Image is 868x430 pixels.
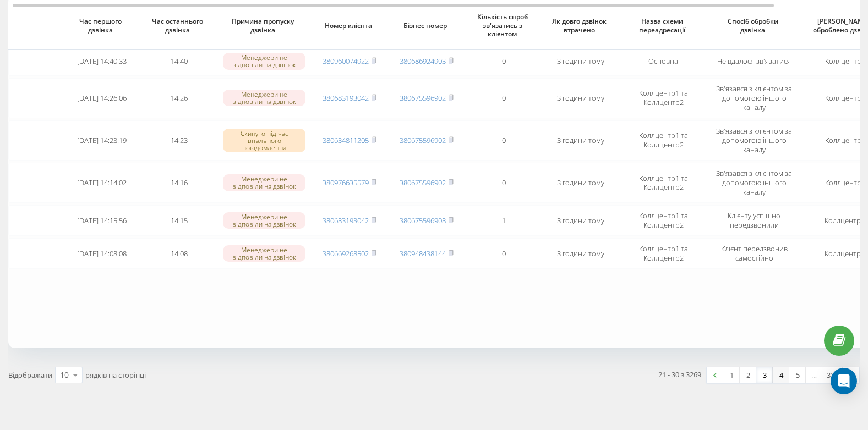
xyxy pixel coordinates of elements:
td: Коллцентр1 та Коллцентр2 [619,238,707,269]
a: 327 [822,367,843,383]
a: 380675596902 [400,93,446,103]
td: Клієнт передзвонив самостійно [707,238,801,269]
td: Коллцентр1 та Коллцентр2 [619,205,707,236]
span: Час останнього дзвінка [149,17,209,34]
td: 3 години тому [542,238,619,269]
td: Коллцентр1 та Коллцентр2 [619,120,707,161]
td: 3 години тому [542,47,619,76]
span: Зв'язався з клієнтом за допомогою іншого каналу [716,168,792,197]
td: [DATE] 14:15:56 [63,205,140,236]
div: Open Intercom Messenger [831,368,857,394]
a: 4 [773,367,789,383]
div: 21 - 30 з 3269 [658,369,701,380]
td: Клієнту успішно передзвонили [707,205,801,236]
span: Зв'язався з клієнтом за допомогою іншого каналу [716,84,792,112]
td: [DATE] 14:08:08 [63,238,140,269]
td: 3 години тому [542,78,619,118]
a: 380669268502 [323,249,369,258]
td: Коллцентр1 та Коллцентр2 [619,78,707,118]
a: 1 [723,367,740,383]
td: 0 [465,238,542,269]
div: Менеджери не відповіли на дзвінок [223,245,305,262]
td: 3 години тому [542,120,619,161]
span: Зв'язався з клієнтом за допомогою іншого каналу [716,126,792,155]
td: 0 [465,163,542,203]
a: 3 [756,367,773,383]
span: Причина пропуску дзвінка [227,17,302,34]
td: 0 [465,78,542,118]
span: Як довго дзвінок втрачено [551,17,610,34]
span: рядків на сторінці [85,370,146,380]
span: Не вдалося зв'язатися [717,56,791,66]
a: 380683193042 [323,93,369,103]
td: 3 години тому [542,205,619,236]
span: Спосіб обробки дзвінка [717,17,791,34]
td: [DATE] 14:40:33 [63,47,140,76]
td: 1 [465,205,542,236]
td: Коллцентр1 та Коллцентр2 [619,163,707,203]
td: [DATE] 14:23:19 [63,120,140,161]
a: 380675596908 [400,216,446,225]
span: Відображати [8,370,52,380]
div: Менеджери не відповіли на дзвінок [223,174,305,191]
a: 380675596902 [400,178,446,188]
span: Бізнес номер [397,21,456,30]
td: [DATE] 14:14:02 [63,163,140,203]
a: 380675596902 [400,135,446,145]
a: 2 [740,367,756,383]
td: 14:08 [140,238,217,269]
td: 14:15 [140,205,217,236]
td: 0 [465,47,542,76]
div: Менеджери не відповіли на дзвінок [223,90,305,106]
div: Менеджери не відповіли на дзвінок [223,212,305,229]
span: Кількість спроб зв'язатись з клієнтом [474,13,533,38]
div: Менеджери не відповіли на дзвінок [223,53,305,69]
td: 14:26 [140,78,217,118]
td: 14:23 [140,120,217,161]
div: … [806,367,822,383]
span: Назва схеми переадресації [629,17,698,34]
a: 380948438144 [400,249,446,258]
a: 380686924903 [400,56,446,66]
td: 0 [465,120,542,161]
a: 5 [789,367,806,383]
td: 14:16 [140,163,217,203]
div: Скинуто під час вітального повідомлення [223,129,305,153]
a: 380683193042 [323,216,369,225]
a: 380634811205 [323,135,369,145]
td: 14:40 [140,47,217,76]
td: 3 години тому [542,163,619,203]
a: 380960074922 [323,56,369,66]
div: 10 [60,370,69,381]
td: [DATE] 14:26:06 [63,78,140,118]
a: 380976635579 [323,178,369,188]
span: Час першого дзвінка [72,17,132,34]
td: Основна [619,47,707,76]
span: Номер клієнта [320,21,379,30]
